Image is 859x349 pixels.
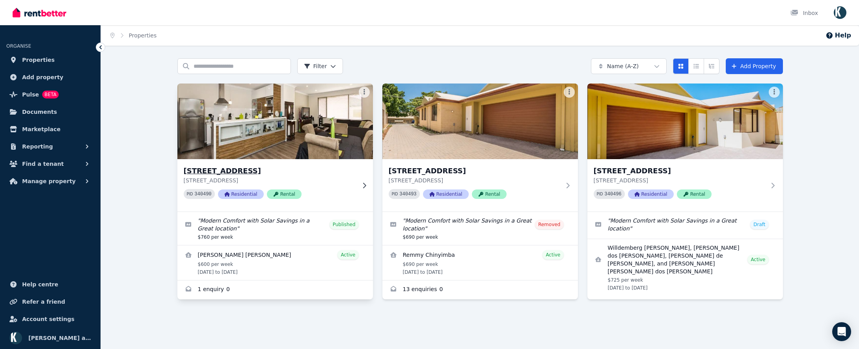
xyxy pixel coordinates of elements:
button: More options [769,87,780,98]
button: Expanded list view [704,58,719,74]
span: Documents [22,107,57,117]
a: Add Property [726,58,783,74]
span: Rental [677,189,712,199]
span: Pulse [22,90,39,99]
span: Rental [267,189,302,199]
span: Name (A-Z) [607,62,639,70]
span: Find a tenant [22,159,64,169]
img: 24A Climping Street, Balga [172,82,378,161]
a: Edit listing: Modern Comfort with Solar Savings in a Great location [177,212,373,245]
a: 24B Climping Street, Balga[STREET_ADDRESS][STREET_ADDRESS]PID 340493ResidentialRental [382,84,578,212]
img: 24C Climping Street, Balga [587,84,783,159]
span: BETA [42,91,59,98]
a: Documents [6,104,94,120]
span: Add property [22,72,63,82]
button: Reporting [6,139,94,154]
button: Name (A-Z) [591,58,667,74]
span: ORGANISE [6,43,31,49]
a: Enquiries for 24B Climping Street, Balga [382,280,578,299]
button: Manage property [6,173,94,189]
p: [STREET_ADDRESS] [594,176,766,184]
span: Marketplace [22,124,60,134]
span: Help centre [22,280,58,289]
img: Omid Ferdowsian as trustee for The Ferdowsian Trust [9,332,22,344]
span: Filter [304,62,327,70]
a: Edit listing: Modern Comfort with Solar Savings in a Great location [382,212,578,245]
a: View details for Remmy Chinyimba [382,245,578,280]
code: 340493 [399,191,416,197]
p: [STREET_ADDRESS] [389,176,561,184]
code: 340490 [194,191,211,197]
a: Edit listing: Modern Comfort with Solar Savings in a Great location [587,212,783,239]
span: Account settings [22,314,75,324]
img: 24B Climping Street, Balga [382,84,578,159]
span: Reporting [22,142,53,151]
nav: Breadcrumb [101,25,166,46]
a: PulseBETA [6,87,94,102]
small: PID [187,192,193,196]
a: Enquiries for 24A Climping Street, Balga [177,280,373,299]
a: View details for Marie Veronique Desiree Wosgien [177,245,373,280]
div: View options [673,58,719,74]
small: PID [597,192,603,196]
span: Manage property [22,176,76,186]
div: Inbox [790,9,818,17]
a: Properties [6,52,94,68]
button: More options [564,87,575,98]
a: Refer a friend [6,294,94,310]
img: Omid Ferdowsian as trustee for The Ferdowsian Trust [834,6,846,19]
span: Residential [423,189,469,199]
button: Help [825,31,851,40]
span: Rental [472,189,507,199]
p: [STREET_ADDRESS] [184,176,356,184]
span: Refer a friend [22,297,65,306]
a: View details for Willdemberg Sued Costa Silva, Patricia Borges dos Santos, Iago Matheus Nobrega d... [587,239,783,296]
img: RentBetter [13,7,66,19]
span: Residential [628,189,674,199]
span: Properties [22,55,55,65]
span: [PERSON_NAME] as trustee for The Ferdowsian Trust [28,333,91,343]
span: Residential [218,189,264,199]
code: 340496 [604,191,621,197]
a: Add property [6,69,94,85]
h3: [STREET_ADDRESS] [389,165,561,176]
a: Account settings [6,311,94,327]
a: Help centre [6,277,94,292]
h3: [STREET_ADDRESS] [184,165,356,176]
button: Find a tenant [6,156,94,172]
button: Compact list view [688,58,704,74]
a: Marketplace [6,121,94,137]
small: PID [392,192,398,196]
a: 24C Climping Street, Balga[STREET_ADDRESS][STREET_ADDRESS]PID 340496ResidentialRental [587,84,783,212]
button: More options [359,87,370,98]
h3: [STREET_ADDRESS] [594,165,766,176]
button: Filter [297,58,343,74]
button: Card view [673,58,689,74]
a: Properties [129,32,157,39]
div: Open Intercom Messenger [832,322,851,341]
a: 24A Climping Street, Balga[STREET_ADDRESS][STREET_ADDRESS]PID 340490ResidentialRental [177,84,373,212]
